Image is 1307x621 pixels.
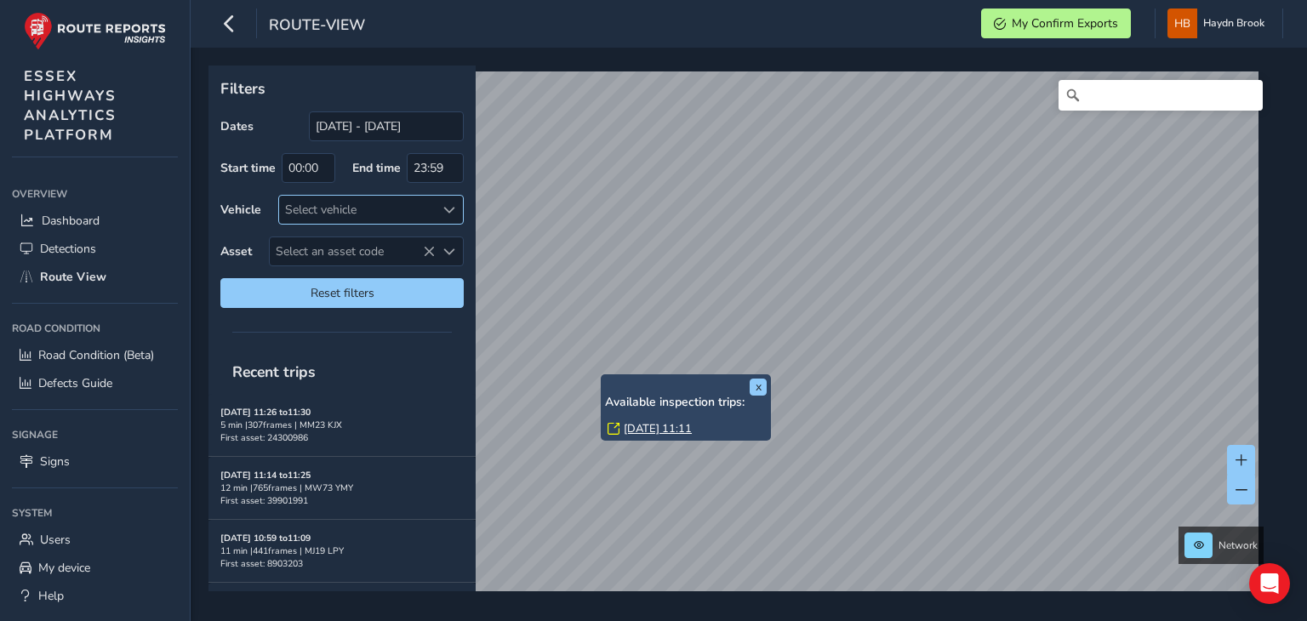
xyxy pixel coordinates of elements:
[12,207,178,235] a: Dashboard
[220,544,464,557] div: 11 min | 441 frames | MJ19 LPY
[1219,538,1258,552] span: Network
[220,419,464,431] div: 5 min | 307 frames | MM23 KJX
[12,235,178,263] a: Detections
[38,375,112,391] span: Defects Guide
[220,494,308,507] span: First asset: 39901991
[38,560,90,576] span: My device
[1167,9,1270,38] button: Haydn Brook
[220,406,311,419] strong: [DATE] 11:26 to 11:30
[220,278,464,308] button: Reset filters
[40,453,70,470] span: Signs
[12,554,178,582] a: My device
[435,237,463,265] div: Select an asset code
[1012,15,1118,31] span: My Confirm Exports
[12,422,178,447] div: Signage
[981,9,1131,38] button: My Confirm Exports
[1249,563,1290,604] div: Open Intercom Messenger
[624,421,692,436] a: [DATE] 11:11
[220,431,308,444] span: First asset: 24300986
[220,160,276,176] label: Start time
[12,500,178,526] div: System
[42,213,100,229] span: Dashboard
[220,532,311,544] strong: [DATE] 10:59 to 11:09
[220,481,464,494] div: 12 min | 765 frames | MW73 YMY
[270,237,435,265] span: Select an asset code
[38,347,154,363] span: Road Condition (Beta)
[220,202,261,218] label: Vehicle
[269,14,365,38] span: route-view
[38,588,64,604] span: Help
[220,243,252,259] label: Asset
[12,447,178,476] a: Signs
[12,341,178,369] a: Road Condition (Beta)
[24,66,117,145] span: ESSEX HIGHWAYS ANALYTICS PLATFORM
[233,285,451,301] span: Reset filters
[220,557,303,570] span: First asset: 8903203
[40,241,96,257] span: Detections
[750,379,767,396] button: x
[40,269,106,285] span: Route View
[12,181,178,207] div: Overview
[279,196,435,224] div: Select vehicle
[12,526,178,554] a: Users
[12,263,178,291] a: Route View
[12,369,178,397] a: Defects Guide
[220,469,311,481] strong: [DATE] 11:14 to 11:25
[352,160,401,176] label: End time
[12,316,178,341] div: Road Condition
[1203,9,1264,38] span: Haydn Brook
[24,12,166,50] img: rr logo
[1167,9,1197,38] img: diamond-layout
[220,350,328,394] span: Recent trips
[214,71,1258,611] canvas: Map
[1059,80,1263,111] input: Search
[220,77,464,100] p: Filters
[12,582,178,610] a: Help
[40,532,71,548] span: Users
[220,118,254,134] label: Dates
[605,396,767,410] h6: Available inspection trips:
